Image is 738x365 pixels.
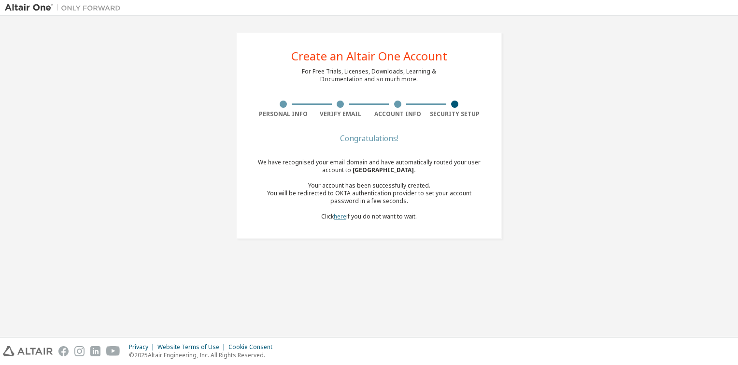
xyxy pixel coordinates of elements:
div: Security Setup [426,110,484,118]
img: altair_logo.svg [3,346,53,356]
div: Website Terms of Use [157,343,228,351]
div: We have recognised your email domain and have automatically routed your user account to Click if ... [255,159,483,220]
div: You will be redirected to OKTA authentication provider to set your account password in a few seco... [255,190,483,205]
img: youtube.svg [106,346,120,356]
img: facebook.svg [58,346,69,356]
img: instagram.svg [74,346,85,356]
div: Cookie Consent [228,343,278,351]
img: Altair One [5,3,126,13]
div: Verify Email [312,110,369,118]
p: © 2025 Altair Engineering, Inc. All Rights Reserved. [129,351,278,359]
div: Account Info [369,110,426,118]
div: Privacy [129,343,157,351]
img: linkedin.svg [90,346,100,356]
div: Create an Altair One Account [291,50,447,62]
span: [GEOGRAPHIC_DATA] . [353,166,416,174]
div: Personal Info [255,110,312,118]
div: Your account has been successfully created. [255,182,483,190]
div: For Free Trials, Licenses, Downloads, Learning & Documentation and so much more. [302,68,436,83]
a: here [334,212,346,220]
div: Congratulations! [255,135,483,141]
